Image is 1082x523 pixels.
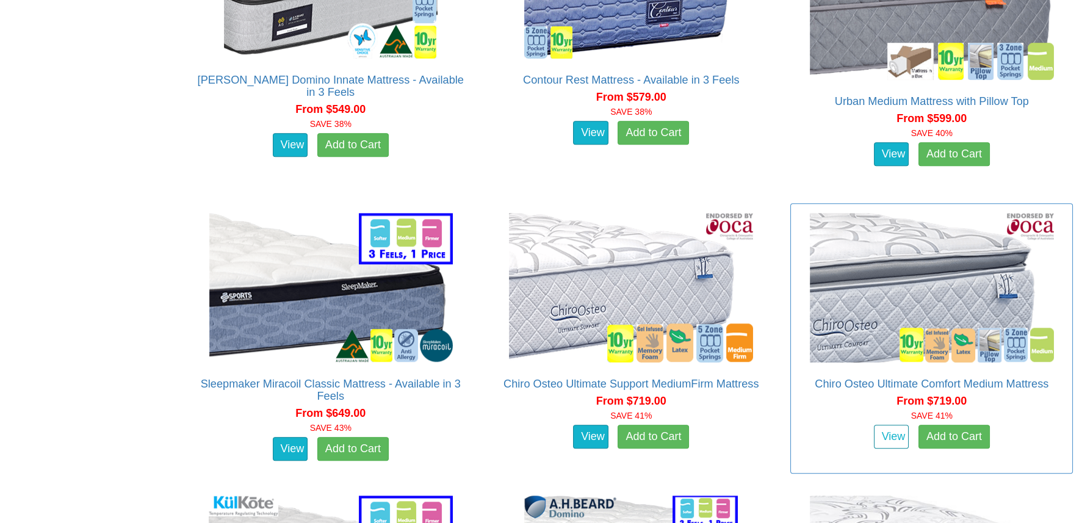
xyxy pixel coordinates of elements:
[610,107,652,117] font: SAVE 38%
[523,74,739,86] a: Contour Rest Mattress - Available in 3 Feels
[310,119,352,129] font: SAVE 38%
[295,103,366,115] span: From $549.00
[618,121,689,145] a: Add to Cart
[198,74,464,98] a: [PERSON_NAME] Domino Innate Mattress - Available in 3 Feels
[896,395,967,407] span: From $719.00
[610,411,652,420] font: SAVE 41%
[310,423,352,433] font: SAVE 43%
[835,95,1029,107] a: Urban Medium Mattress with Pillow Top
[573,425,608,449] a: View
[317,437,389,461] a: Add to Cart
[815,378,1048,390] a: Chiro Osteo Ultimate Comfort Medium Mattress
[911,411,953,420] font: SAVE 41%
[618,425,689,449] a: Add to Cart
[874,425,909,449] a: View
[807,210,1057,366] img: Chiro Osteo Ultimate Comfort Medium Mattress
[918,425,990,449] a: Add to Cart
[295,407,366,419] span: From $649.00
[201,378,461,402] a: Sleepmaker Miracoil Classic Mattress - Available in 3 Feels
[503,378,759,390] a: Chiro Osteo Ultimate Support MediumFirm Mattress
[874,142,909,167] a: View
[918,142,990,167] a: Add to Cart
[273,437,308,461] a: View
[206,210,456,366] img: Sleepmaker Miracoil Classic Mattress - Available in 3 Feels
[273,133,308,157] a: View
[596,91,666,103] span: From $579.00
[896,112,967,124] span: From $599.00
[317,133,389,157] a: Add to Cart
[573,121,608,145] a: View
[911,128,953,138] font: SAVE 40%
[506,210,756,366] img: Chiro Osteo Ultimate Support MediumFirm Mattress
[596,395,666,407] span: From $719.00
